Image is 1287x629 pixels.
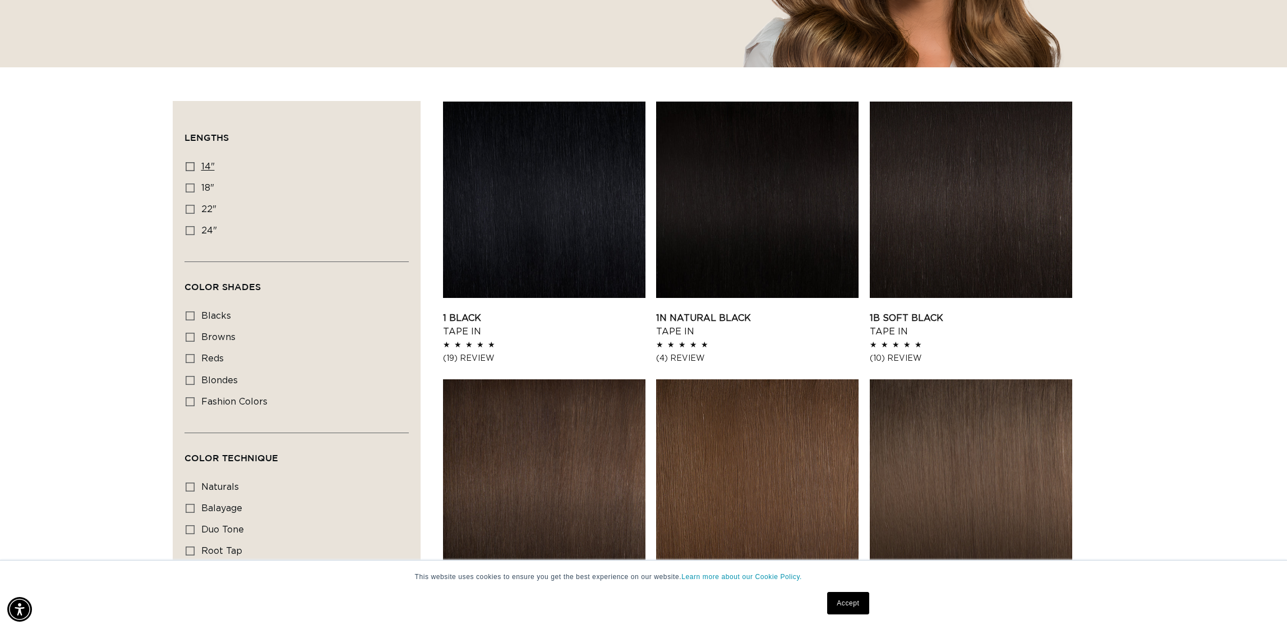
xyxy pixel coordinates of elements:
span: 24" [201,226,217,235]
a: 1 Black Tape In [443,311,645,338]
summary: Color Technique (0 selected) [184,433,409,474]
div: Accessibility Menu [7,597,32,622]
span: Color Shades [184,282,261,292]
span: balayage [201,504,242,513]
p: This website uses cookies to ensure you get the best experience on our website. [415,572,873,582]
span: fashion colors [201,397,267,406]
span: blacks [201,311,231,320]
span: Color Technique [184,453,278,463]
span: blondes [201,376,238,385]
span: duo tone [201,525,244,534]
a: Learn more about our Cookie Policy. [681,573,802,581]
span: Lengths [184,132,229,143]
span: 14" [201,162,215,171]
span: root tap [201,547,242,555]
span: reds [201,354,224,363]
iframe: Chat Widget [1231,575,1287,629]
span: 22" [201,205,216,214]
span: browns [201,333,236,342]
a: 1N Natural Black Tape In [656,311,859,338]
span: naturals [201,483,239,492]
span: 18" [201,183,214,192]
summary: Color Shades (0 selected) [184,262,409,302]
a: 1B Soft Black Tape In [870,311,1072,338]
a: Accept [827,592,869,614]
summary: Lengths (0 selected) [184,113,409,153]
